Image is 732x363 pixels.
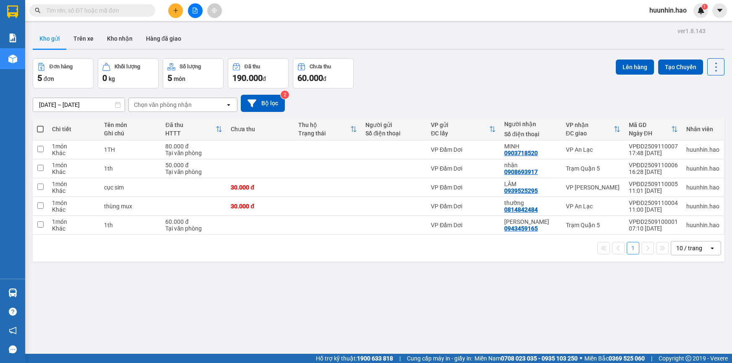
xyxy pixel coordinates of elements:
[504,121,557,127] div: Người nhận
[167,73,172,83] span: 5
[629,187,678,194] div: 11:01 [DATE]
[629,206,678,213] div: 11:00 [DATE]
[625,118,682,140] th: Toggle SortBy
[52,181,96,187] div: 1 món
[504,187,538,194] div: 0939525295
[584,354,645,363] span: Miền Bắc
[685,355,691,361] span: copyright
[231,203,290,210] div: 30.000 đ
[676,244,702,252] div: 10 / trang
[8,288,17,297] img: warehouse-icon
[33,29,67,49] button: Kho gửi
[629,122,671,128] div: Mã GD
[616,60,654,75] button: Lên hàng
[174,75,185,82] span: món
[686,222,719,228] div: huunhin.hao
[109,75,115,82] span: kg
[8,54,17,63] img: warehouse-icon
[44,75,54,82] span: đơn
[504,162,557,169] div: nhân
[232,73,263,83] span: 190.000
[298,122,351,128] div: Thu hộ
[241,95,285,112] button: Bộ lọc
[225,101,232,108] svg: open
[139,29,188,49] button: Hàng đã giao
[52,162,96,169] div: 1 món
[504,181,557,187] div: LÂM
[173,8,179,13] span: plus
[365,130,422,137] div: Số điện thoại
[7,5,18,18] img: logo-vxr
[104,203,157,210] div: thùng mux
[504,200,557,206] div: thường
[165,143,222,150] div: 80.000 đ
[357,355,393,362] strong: 1900 633 818
[566,203,620,210] div: VP An Lạc
[629,181,678,187] div: VPĐD2509110005
[629,162,678,169] div: VPĐD2509110006
[165,218,222,225] div: 60.000 đ
[431,203,496,210] div: VP Đầm Dơi
[263,75,266,82] span: đ
[431,130,489,137] div: ĐC lấy
[100,29,139,49] button: Kho nhận
[709,245,716,252] svg: open
[192,8,198,13] span: file-add
[9,345,17,353] span: message
[52,187,96,194] div: Khác
[629,130,671,137] div: Ngày ĐH
[629,150,678,156] div: 17:48 [DATE]
[52,200,96,206] div: 1 món
[98,58,159,88] button: Khối lượng0kg
[431,122,489,128] div: VP gửi
[686,126,719,132] div: Nhân viên
[697,7,705,14] img: icon-new-feature
[228,58,289,88] button: Đã thu190.000đ
[677,26,706,36] div: ver 1.8.143
[627,242,639,254] button: 1
[716,7,724,14] span: caret-down
[504,169,538,175] div: 0908693917
[168,3,183,18] button: plus
[365,122,422,128] div: Người gửi
[566,130,614,137] div: ĐC giao
[104,222,157,228] div: 1th
[310,64,331,70] div: Chưa thu
[504,143,557,150] div: MINH
[52,169,96,175] div: Khác
[188,3,203,18] button: file-add
[9,327,17,334] span: notification
[165,150,222,156] div: Tại văn phòng
[399,354,401,363] span: |
[566,165,620,172] div: Trạm Quận 5
[161,118,227,140] th: Toggle SortBy
[431,146,496,153] div: VP Đầm Dơi
[686,184,719,191] div: huunhin.hao
[104,165,157,172] div: 1th
[651,354,652,363] span: |
[49,64,73,70] div: Đơn hàng
[104,130,157,137] div: Ghi chú
[115,64,140,70] div: Khối lượng
[52,225,96,232] div: Khác
[504,225,538,232] div: 0943459165
[504,218,557,225] div: LÂM THẢO
[134,101,192,109] div: Chọn văn phòng nhận
[702,4,708,10] sup: 1
[298,130,351,137] div: Trạng thái
[686,165,719,172] div: huunhin.hao
[427,118,500,140] th: Toggle SortBy
[431,165,496,172] div: VP Đầm Dơi
[297,73,323,83] span: 60.000
[245,64,260,70] div: Đã thu
[504,131,557,137] div: Số điện thoại
[712,3,727,18] button: caret-down
[104,146,157,153] div: 1TH
[566,184,620,191] div: VP [PERSON_NAME]
[33,58,94,88] button: Đơn hàng5đơn
[165,225,222,232] div: Tại văn phòng
[102,73,107,83] span: 0
[207,3,222,18] button: aim
[52,143,96,150] div: 1 món
[165,122,216,128] div: Đã thu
